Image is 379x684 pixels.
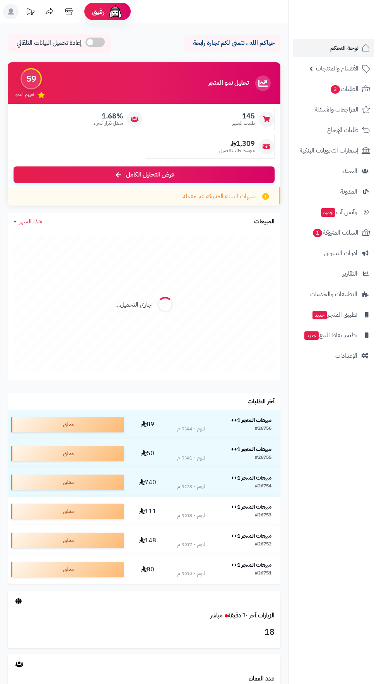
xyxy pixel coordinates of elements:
p: حياكم الله ، نتمنى لكم تجارة رابحة [189,39,275,48]
td: 111 [127,497,168,526]
span: جديد [312,311,327,319]
span: عرض التحليل الكامل [126,170,174,179]
div: جاري التحميل... [115,300,152,309]
strong: مبيعات المتجر 1++ [231,474,271,482]
div: معلق [11,475,124,490]
a: إشعارات التحويلات البنكية [293,141,374,160]
a: تطبيق المتجرجديد [293,305,374,324]
div: #26755 [255,454,271,462]
span: 3 [331,85,340,94]
div: اليوم - 9:04 م [177,570,207,578]
td: 740 [127,468,168,497]
strong: مبيعات المتجر 1++ [231,503,271,511]
div: اليوم - 9:07 م [177,541,207,549]
span: العملاء [342,166,357,177]
a: السلات المتروكة1 [293,223,374,242]
a: لوحة التحكم [293,39,374,57]
span: أدوات التسويق [324,248,357,259]
span: تطبيق المتجر [312,309,357,320]
div: اليوم - 9:41 م [177,454,207,462]
td: 148 [127,526,168,555]
strong: مبيعات المتجر 1++ [231,532,271,540]
span: تطبيق نقاط البيع [304,330,357,341]
span: طلبات الشهر [232,120,255,127]
a: التطبيقات والخدمات [293,285,374,303]
small: مباشر [210,611,223,620]
td: 80 [127,555,168,584]
span: السلات المتروكة [312,227,359,238]
span: الطلبات [330,84,359,94]
a: الطلبات3 [293,80,374,98]
h3: 18 [14,626,275,639]
div: اليوم - 9:44 م [177,425,207,433]
span: رفيق [92,7,104,16]
div: معلق [11,562,124,577]
span: التقارير [343,268,357,279]
h3: آخر الطلبات [248,398,275,405]
strong: مبيعات المتجر 1++ [231,416,271,424]
a: أدوات التسويق [293,244,374,262]
img: ai-face.png [108,4,123,19]
span: 1 [313,229,322,237]
div: #26752 [255,541,271,549]
span: التطبيقات والخدمات [310,289,357,300]
span: لوحة التحكم [330,43,359,53]
a: العملاء [293,162,374,180]
span: المراجعات والأسئلة [315,104,359,115]
a: تطبيق نقاط البيعجديد [293,326,374,345]
div: #26751 [255,570,271,578]
h3: تحليل نمو المتجر [208,80,249,87]
div: معلق [11,533,124,548]
a: الزيارات آخر ٦٠ دقيقةمباشر [210,611,275,620]
a: طلبات الإرجاع [293,121,374,139]
div: معلق [11,417,124,432]
span: جديد [321,208,335,217]
span: هذا الشهر [19,217,42,226]
div: اليوم - 9:23 م [177,483,207,490]
div: #26753 [255,512,271,519]
div: اليوم - 9:08 م [177,512,207,519]
span: تقييم النمو [15,91,34,98]
span: طلبات الإرجاع [327,125,359,135]
a: وآتس آبجديد [293,203,374,221]
span: تنبيهات السلة المتروكة غير مفعلة [183,192,256,201]
td: 50 [127,439,168,468]
span: معدل تكرار الشراء [94,120,123,127]
img: logo-2.png [326,21,372,37]
span: الأقسام والمنتجات [316,63,359,74]
a: الإعدادات [293,346,374,365]
td: 89 [127,410,168,439]
a: عرض التحليل الكامل [14,166,275,183]
span: الإعدادات [335,350,357,361]
a: المدونة [293,182,374,201]
a: المراجعات والأسئلة [293,100,374,119]
span: متوسط طلب العميل [219,147,255,154]
span: إشعارات التحويلات البنكية [300,145,359,156]
span: 145 [232,112,255,120]
h3: المبيعات [254,218,275,225]
div: #26756 [255,425,271,433]
a: التقارير [293,264,374,283]
span: وآتس آب [320,207,357,218]
a: هذا الشهر [14,217,42,226]
a: تحديثات المنصة [20,4,40,21]
strong: مبيعات المتجر 1++ [231,561,271,569]
div: معلق [11,504,124,519]
div: #26754 [255,483,271,490]
span: إعادة تحميل البيانات التلقائي [17,39,82,48]
span: 1,309 [219,139,255,148]
span: جديد [304,331,319,340]
div: معلق [11,446,124,461]
strong: مبيعات المتجر 1++ [231,445,271,453]
a: عدد العملاء [249,674,275,683]
span: المدونة [340,186,357,197]
span: 1.68% [94,112,123,120]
